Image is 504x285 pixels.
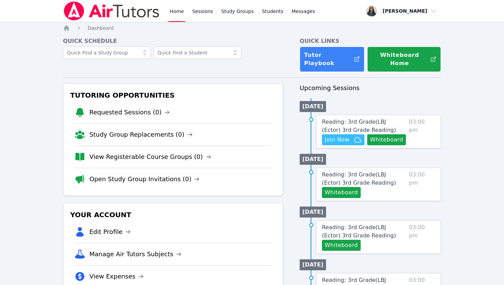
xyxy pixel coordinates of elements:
a: Dashboard [88,25,114,32]
h3: Tutoring Opportunities [69,89,277,101]
button: Whiteboard Home [367,47,441,72]
img: Air Tutors [63,1,160,21]
span: Dashboard [88,25,114,31]
h4: Quick Schedule [63,37,283,45]
button: Whiteboard [367,134,406,145]
a: Study Group Replacements (0) [89,130,193,139]
a: View Registerable Course Groups (0) [89,152,211,162]
h3: Your Account [69,209,277,221]
li: [DATE] [300,207,326,218]
a: Requested Sessions (0) [89,108,170,117]
nav: Breadcrumb [63,25,441,32]
button: Join Now [322,134,364,145]
span: 03:00 pm [409,118,435,145]
li: [DATE] [300,101,326,112]
button: Whiteboard [322,187,361,198]
span: 03:00 pm [409,171,435,198]
h3: Upcoming Sessions [300,83,441,93]
span: Reading: 3rd Grade ( LBJ (Ector) 3rd Grade Reading ) [322,224,396,239]
button: Whiteboard [322,240,361,251]
a: Reading: 3rd Grade(LBJ (Ector) 3rd Grade Reading) [322,118,406,134]
input: Quick Find a Student [154,47,241,59]
span: Messages [291,8,315,15]
span: Reading: 3rd Grade ( LBJ (Ector) 3rd Grade Reading ) [322,171,396,186]
span: Reading: 3rd Grade ( LBJ (Ector) 3rd Grade Reading ) [322,119,396,133]
a: Tutor Playbook [300,47,364,72]
span: 03:00 pm [409,223,435,251]
a: Manage Air Tutors Subjects [89,249,182,259]
a: Edit Profile [89,227,131,237]
a: View Expenses [89,272,144,281]
a: Reading: 3rd Grade(LBJ (Ector) 3rd Grade Reading) [322,223,406,240]
li: [DATE] [300,259,326,270]
li: [DATE] [300,154,326,165]
h4: Quick Links [300,37,441,45]
span: Join Now [325,136,349,144]
a: Reading: 3rd Grade(LBJ (Ector) 3rd Grade Reading) [322,171,406,187]
input: Quick Find a Study Group [63,47,151,59]
a: Open Study Group Invitations (0) [89,174,200,184]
